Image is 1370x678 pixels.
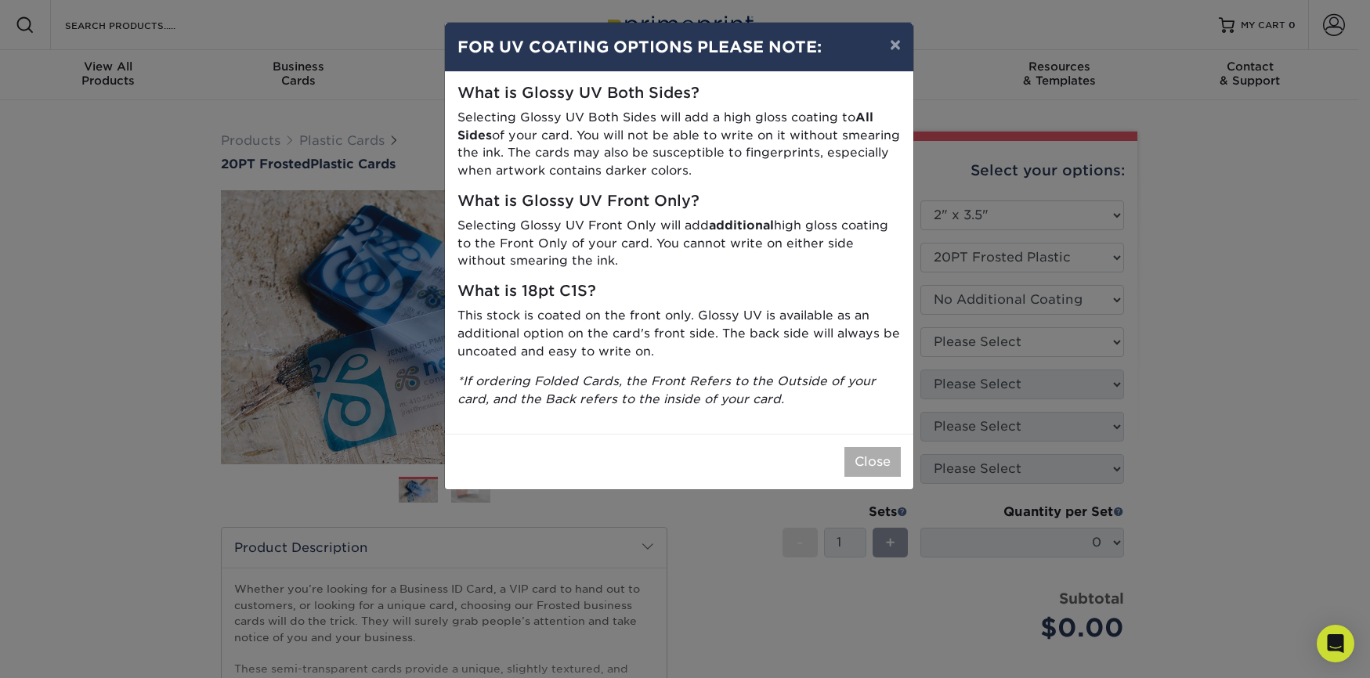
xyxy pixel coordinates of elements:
p: Selecting Glossy UV Front Only will add high gloss coating to the Front Only of your card. You ca... [457,217,901,270]
p: This stock is coated on the front only. Glossy UV is available as an additional option on the car... [457,307,901,360]
button: × [877,23,913,67]
div: Open Intercom Messenger [1317,625,1354,662]
h5: What is Glossy UV Both Sides? [457,85,901,103]
h5: What is Glossy UV Front Only? [457,193,901,211]
h5: What is 18pt C1S? [457,283,901,301]
strong: All Sides [457,110,873,142]
i: *If ordering Folded Cards, the Front Refers to the Outside of your card, and the Back refers to t... [457,373,876,406]
button: Close [844,447,901,477]
h4: FOR UV COATING OPTIONS PLEASE NOTE: [457,35,901,59]
strong: additional [709,218,774,233]
p: Selecting Glossy UV Both Sides will add a high gloss coating to of your card. You will not be abl... [457,109,901,180]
